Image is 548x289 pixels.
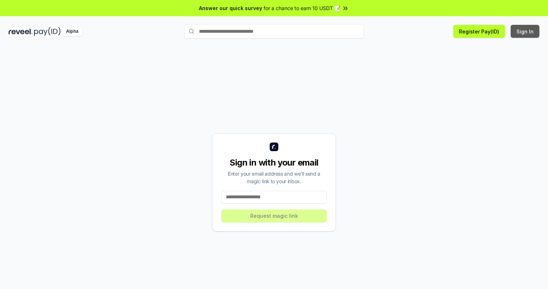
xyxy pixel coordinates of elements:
[9,27,33,36] img: reveel_dark
[62,27,82,36] div: Alpha
[221,170,327,185] div: Enter your email address and we’ll send a magic link to your inbox.
[511,25,539,38] button: Sign In
[453,25,505,38] button: Register Pay(ID)
[199,4,262,12] span: Answer our quick survey
[34,27,61,36] img: pay_id
[270,143,278,151] img: logo_small
[221,157,327,168] div: Sign in with your email
[264,4,340,12] span: for a chance to earn 10 USDT 📝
